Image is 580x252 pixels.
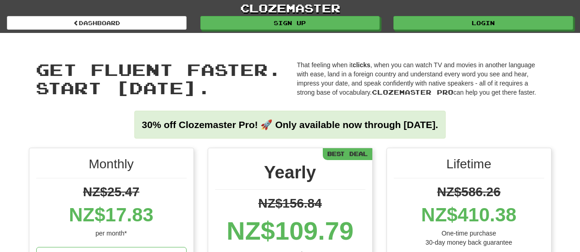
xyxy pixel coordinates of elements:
[394,238,544,247] div: 30-day money back guarantee
[36,155,187,178] div: Monthly
[394,229,544,238] div: One-time purchase
[353,61,370,69] strong: clicks
[215,213,365,249] div: NZ$109.79
[372,88,453,96] span: Clozemaster Pro
[393,16,573,30] a: Login
[36,201,187,229] div: NZ$17.83
[394,201,544,229] div: NZ$410.38
[215,160,365,190] div: Yearly
[394,155,544,178] div: Lifetime
[437,185,501,199] span: NZ$586.26
[7,16,187,30] a: Dashboard
[323,148,372,160] div: Best Deal
[200,16,380,30] a: Sign up
[36,229,187,238] div: per month*
[258,196,322,210] span: NZ$156.84
[83,185,139,199] span: NZ$25.47
[36,59,282,97] span: Get fluent faster. Start [DATE].
[297,60,545,97] p: That feeling when it , when you can watch TV and movies in another language with ease, land in a ...
[142,119,438,130] strong: 30% off Clozemaster Pro! 🚀 Only available now through [DATE].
